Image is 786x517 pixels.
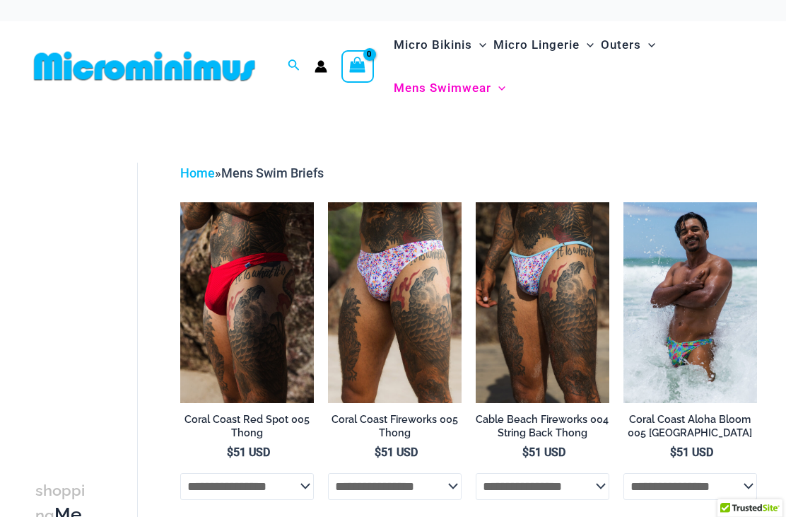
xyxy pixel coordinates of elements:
[670,446,676,459] span: $
[522,446,529,459] span: $
[180,202,314,403] img: Coral Coast Red Spot 005 Thong 11
[28,50,261,82] img: MM SHOP LOGO FLAT
[341,50,374,83] a: View Shopping Cart, empty
[670,446,713,459] bdi: 51 USD
[328,413,462,439] h2: Coral Coast Fireworks 005 Thong
[623,413,757,439] h2: Coral Coast Aloha Bloom 005 [GEOGRAPHIC_DATA]
[601,27,641,63] span: Outers
[476,413,609,439] h2: Cable Beach Fireworks 004 String Back Thong
[328,202,462,403] a: Coral Coast Fireworks 005 Thong 01Coral Coast Fireworks 005 Thong 02Coral Coast Fireworks 005 Tho...
[328,202,462,403] img: Coral Coast Fireworks 005 Thong 01
[522,446,565,459] bdi: 51 USD
[375,446,418,459] bdi: 51 USD
[476,202,609,403] a: Cable Beach Fireworks 004 String Back Thong 06Cable Beach Fireworks 004 String Back Thong 07Cable...
[227,446,270,459] bdi: 51 USD
[180,165,324,180] span: »
[641,27,655,63] span: Menu Toggle
[180,413,314,439] h2: Coral Coast Red Spot 005 Thong
[180,413,314,445] a: Coral Coast Red Spot 005 Thong
[227,446,233,459] span: $
[493,27,580,63] span: Micro Lingerie
[288,57,300,75] a: Search icon link
[390,66,509,110] a: Mens SwimwearMenu ToggleMenu Toggle
[597,23,659,66] a: OutersMenu ToggleMenu Toggle
[221,165,324,180] span: Mens Swim Briefs
[180,165,215,180] a: Home
[476,413,609,445] a: Cable Beach Fireworks 004 String Back Thong
[375,446,381,459] span: $
[394,27,472,63] span: Micro Bikinis
[623,413,757,445] a: Coral Coast Aloha Bloom 005 [GEOGRAPHIC_DATA]
[388,21,758,112] nav: Site Navigation
[315,60,327,73] a: Account icon link
[580,27,594,63] span: Menu Toggle
[328,413,462,445] a: Coral Coast Fireworks 005 Thong
[180,202,314,403] a: Coral Coast Red Spot 005 Thong 11Coral Coast Red Spot 005 Thong 12Coral Coast Red Spot 005 Thong 12
[623,202,757,403] img: Coral Coast Aloha Bloom 005 Thong 09
[390,23,490,66] a: Micro BikinisMenu ToggleMenu Toggle
[472,27,486,63] span: Menu Toggle
[476,202,609,403] img: Cable Beach Fireworks 004 String Back Thong 06
[35,151,163,434] iframe: TrustedSite Certified
[394,70,491,106] span: Mens Swimwear
[623,202,757,403] a: Coral Coast Aloha Bloom 005 Thong 09Coral Coast Aloha Bloom 005 Thong 18Coral Coast Aloha Bloom 0...
[490,23,597,66] a: Micro LingerieMenu ToggleMenu Toggle
[491,70,505,106] span: Menu Toggle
